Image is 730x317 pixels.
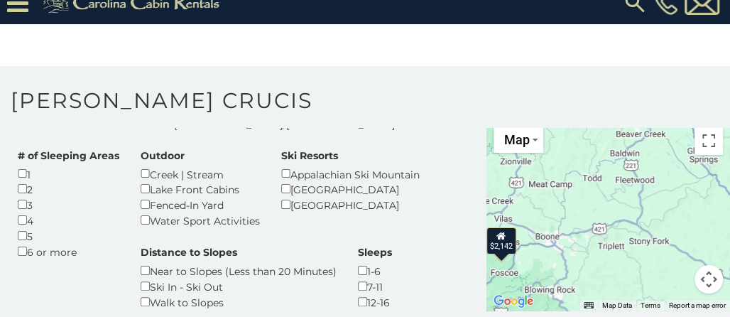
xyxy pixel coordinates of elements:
div: Creek | Stream [141,166,260,182]
a: Terms (opens in new tab) [641,301,660,309]
div: Ski In - Ski Out [141,279,337,294]
label: Distance to Slopes [141,245,237,259]
button: Map Data [602,301,632,311]
a: Open this area in Google Maps (opens a new window) [490,292,537,311]
div: 1 [18,166,119,182]
div: Fenced-In Yard [141,197,260,213]
div: Near to Slopes (Less than 20 Minutes) [141,263,337,279]
div: 1-6 [358,263,392,279]
span: Map [503,132,529,147]
button: Map camera controls [694,265,723,294]
label: Sleeps [358,245,392,259]
div: Appalachian Ski Mountain [281,166,420,182]
div: Walk to Slopes [141,294,337,310]
div: [GEOGRAPHIC_DATA] [281,197,420,213]
div: 5 [18,228,119,244]
div: Lake Front Cabins [141,181,260,197]
div: 4 [18,213,119,228]
button: Change map style [494,127,543,153]
a: Report a map error [669,301,726,309]
div: 3 [18,197,119,213]
button: Toggle fullscreen view [694,127,723,155]
label: Ski Resorts [281,149,338,163]
img: Google [490,292,537,311]
div: 12-16 [358,294,392,310]
div: [GEOGRAPHIC_DATA] [281,181,420,197]
div: 2 [18,181,119,197]
button: Keyboard shortcuts [584,301,594,311]
div: 7-11 [358,279,392,294]
div: Water Sport Activities [141,213,260,228]
div: 6 or more [18,244,119,259]
div: $2,142 [486,227,516,254]
label: # of Sleeping Areas [18,149,119,163]
label: Outdoor [141,149,185,163]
